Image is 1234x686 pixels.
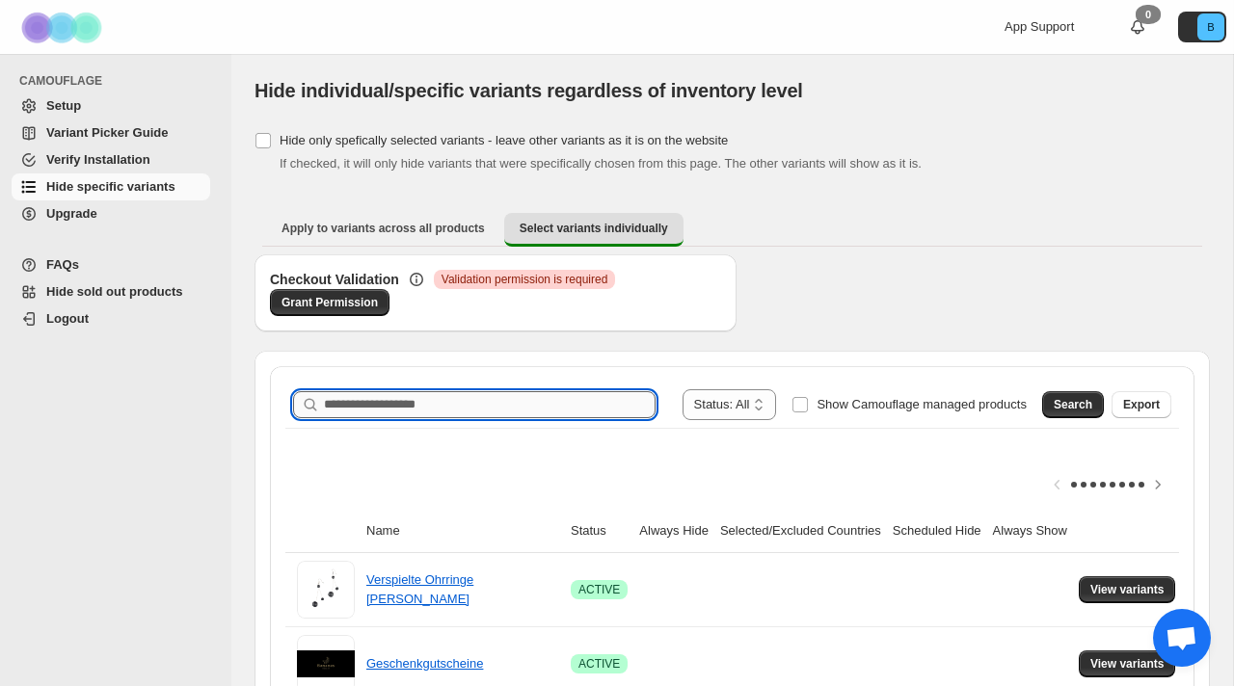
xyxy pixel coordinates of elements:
span: Variant Picker Guide [46,125,168,140]
div: 0 [1136,5,1161,24]
span: CAMOUFLAGE [19,73,218,89]
span: Select variants individually [520,221,668,236]
button: Scroll table right one column [1144,471,1171,498]
button: View variants [1079,650,1176,677]
a: Verspielte Ohrringe [PERSON_NAME] [366,572,473,606]
a: Hide sold out products [12,278,210,305]
a: Logout [12,305,210,332]
span: ACTIVE [578,656,620,672]
button: Export [1112,391,1171,418]
a: Setup [12,92,210,119]
a: Verify Installation [12,146,210,173]
a: Variant Picker Guide [12,119,210,146]
th: Always Hide [633,510,714,553]
span: View variants [1090,656,1165,672]
text: B [1207,21,1214,33]
span: Upgrade [46,206,97,221]
th: Always Show [987,510,1073,553]
span: Setup [46,98,81,113]
a: Grant Permission [270,289,389,316]
span: Search [1054,397,1092,412]
span: View variants [1090,582,1165,597]
span: Hide only spefically selected variants - leave other variants as it is on the website [280,133,728,147]
button: Avatar with initials B [1178,12,1226,42]
span: Logout [46,311,89,326]
span: Export [1123,397,1160,412]
th: Scheduled Hide [887,510,987,553]
a: 0 [1128,17,1147,37]
th: Name [361,510,565,553]
a: Upgrade [12,200,210,227]
img: Camouflage [15,1,112,54]
div: Chat abierto [1153,609,1211,667]
span: Verify Installation [46,152,150,167]
th: Status [565,510,633,553]
span: App Support [1005,19,1074,34]
button: Search [1042,391,1104,418]
span: ACTIVE [578,582,620,597]
span: FAQs [46,257,79,272]
span: Avatar with initials B [1197,13,1224,40]
button: Apply to variants across all products [266,213,500,244]
a: FAQs [12,251,210,278]
span: Hide sold out products [46,284,183,299]
th: Selected/Excluded Countries [714,510,887,553]
a: Geschenkgutscheine [366,656,483,671]
button: Select variants individually [504,213,684,247]
a: Hide specific variants [12,173,210,200]
span: Show Camouflage managed products [817,397,1027,411]
span: Hide individual/specific variants regardless of inventory level [255,80,803,101]
span: Hide specific variants [46,179,175,194]
h3: Checkout Validation [270,270,399,289]
span: Validation permission is required [442,272,608,287]
span: Apply to variants across all products [282,221,485,236]
span: If checked, it will only hide variants that were specifically chosen from this page. The other va... [280,156,922,171]
span: Grant Permission [282,295,378,310]
button: View variants [1079,576,1176,603]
